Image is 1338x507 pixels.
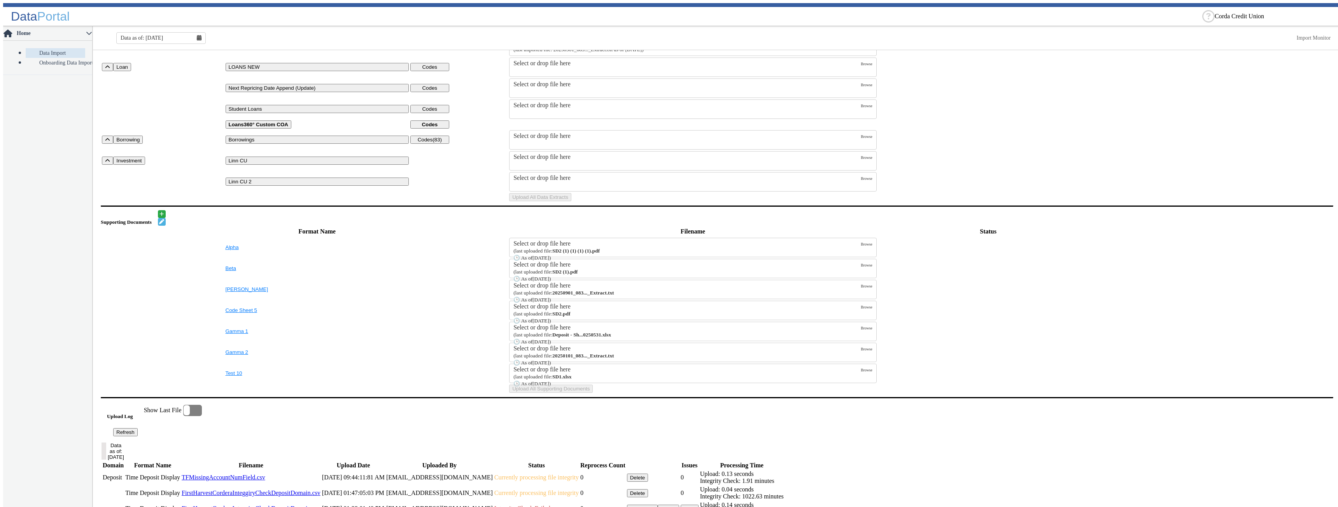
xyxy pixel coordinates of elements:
label: Show Last File [144,405,202,416]
th: Uploaded By [386,462,493,469]
div: Integrity Check: 1022.63 minutes [700,493,784,500]
th: Processing Time [700,462,784,469]
small: SD2 (1).pdf [513,269,578,282]
div: Select or drop file here [513,81,861,88]
p-accordion-header: Home [3,26,92,41]
span: Browse [861,83,872,87]
strong: SD2.pdf [552,311,570,317]
div: Upload: 0.13 seconds [700,470,784,477]
div: Help [1202,10,1215,23]
button: Delete [627,489,648,497]
span: Data [11,9,37,23]
span: [DATE] [532,276,549,282]
div: Select or drop file here [513,324,861,331]
div: Select or drop file here [513,282,861,289]
span: Browse [861,305,872,309]
span: Home [16,30,86,37]
small: SD1.xlsx [513,374,571,387]
span: Browse [861,155,872,160]
button: Borrowing [113,136,143,144]
button: Linn CU [226,157,409,165]
div: Select or drop file here [513,240,861,247]
button: Student Loans [226,105,409,113]
th: Issues [680,462,699,469]
a: Data Import [26,48,85,58]
button: Alpha [226,244,409,250]
p-accordion-content: Home [3,41,92,75]
div: Select or drop file here [513,132,861,139]
div: Select or drop file here [513,174,861,181]
button: Codes [410,84,449,92]
span: Browse [861,134,872,139]
button: Loans360° Custom COA [226,120,291,129]
button: Code Sheet 5 [226,307,409,313]
div: Select or drop file here [513,153,861,160]
span: Browse [861,242,872,246]
button: Test 10 [226,370,409,376]
strong: 20250901_083..._Extract.txt [552,290,614,296]
span: [DATE] [532,255,549,261]
button: Codes [410,105,449,113]
button: Borrowings [226,136,409,144]
span: Portal [37,9,70,23]
span: Browse [861,347,872,351]
div: Select or drop file here [513,345,861,352]
div: Select or drop file here [513,60,861,67]
button: Gamma 2 [226,349,409,355]
th: Domain [102,462,124,469]
span: Currently processing file integrity [494,490,579,496]
h5: Upload Log [107,413,144,420]
small: SD2.pdf [513,311,570,324]
span: Browse [861,326,872,330]
div: Integrity Check: 1.91 minutes [700,477,784,484]
table: SupportingDocs [101,226,1333,394]
span: Browse [861,104,872,108]
td: 0 [680,470,699,485]
button: Next Repricing Date Append (Update) [226,84,409,92]
div: Select or drop file here [513,102,861,109]
b: Codes [422,122,438,127]
button: Upload All Supporting Documents [509,385,593,393]
a: TFMissingAccountNumField.csv [182,474,265,481]
button: Loan [113,63,131,71]
small: 20250301_083048_000.Darling_Consulting_Time_Deposits_Certificates_Extract.txt [513,47,644,52]
th: Upload Date [322,462,385,469]
div: Upload: 0.04 seconds [700,486,784,493]
button: Upload All Data Extracts [509,193,571,201]
div: Select or drop file here [513,261,861,268]
td: [DATE] 01:47:05:03 PM [322,486,385,500]
button: Linn CU 2 [226,178,409,186]
button: Data as of: [DATE] [102,443,106,460]
span: [DATE] [532,318,549,324]
a: FirstHarvestCorderaInteggiryCheckDepositDomain.csv [182,490,320,496]
span: [DATE] [532,339,549,345]
td: Time Deposit Display [125,486,180,500]
button: Add document [158,210,166,218]
th: Reprocess Count [580,462,626,469]
div: Select or drop file here [513,366,861,373]
button: Refresh [113,428,138,436]
th: Status [494,462,579,469]
td: 0 [580,470,626,485]
strong: 20250101_083..._Extract.txt [552,353,614,359]
span: Currently processing file integrity [494,474,579,481]
td: [EMAIL_ADDRESS][DOMAIN_NAME] [386,486,493,500]
h5: Supporting Documents [101,219,155,225]
small: Deposit - Shares - First Harvest FCU_Shares 20250531.xlsx [513,332,611,345]
div: Select or drop file here [513,303,861,310]
th: Format Name [125,462,180,469]
span: Data as of: [DATE] [121,35,163,41]
button: Codes(83) [410,136,449,144]
td: Deposit [102,470,124,485]
button: Gamma 1 [226,328,409,334]
span: Browse [861,176,872,181]
span: Browse [861,368,872,372]
span: Browse [861,62,872,66]
strong: Deposit - Sh...0250531.xlsx [552,332,611,338]
button: Delete [627,474,648,482]
b: Loans360° Custom COA [229,122,288,127]
td: [DATE] 09:44:11:81 AM [322,470,385,485]
th: Filename [181,462,321,469]
span: Browse [861,263,872,267]
button: Codes [410,63,449,71]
